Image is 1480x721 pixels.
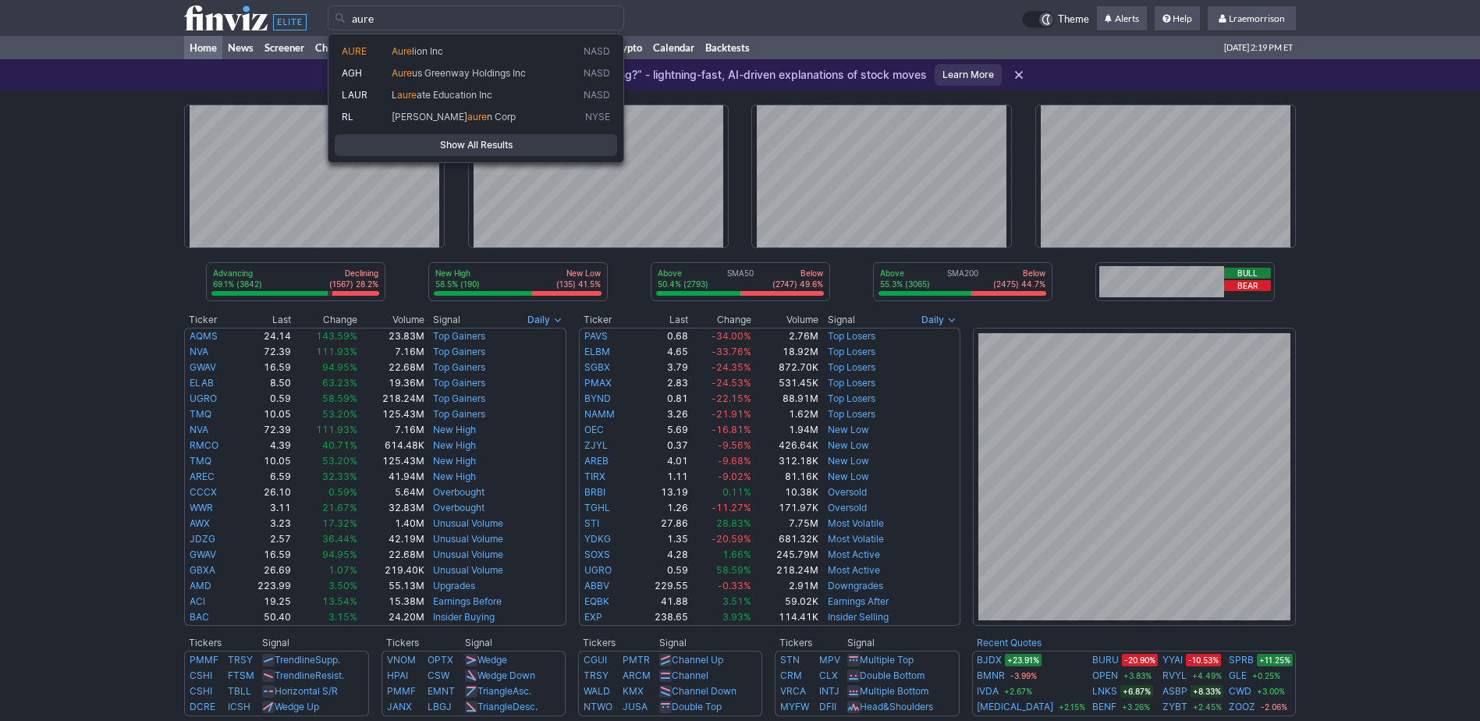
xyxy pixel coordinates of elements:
span: 53.20% [322,408,357,420]
a: Oversold [828,502,867,513]
span: AGH [342,67,362,79]
a: AWX [190,517,210,529]
a: BYND [584,392,611,404]
a: HPAI [387,669,408,681]
button: Signals interval [524,312,566,328]
a: TRSY [584,669,609,681]
a: Top Losers [828,392,875,404]
a: TIRX [584,471,605,482]
a: Top Losers [828,377,875,389]
td: 10.38K [752,485,819,500]
span: -16.81% [712,424,751,435]
th: Volume [358,312,425,328]
a: FTSM [228,669,254,681]
a: SOXS [584,549,610,560]
span: [DATE] 2:19 PM ET [1224,36,1293,59]
td: 872.70K [752,360,819,375]
a: Most Volatile [828,517,884,529]
a: Top Gainers [433,330,485,342]
td: 10.05 [238,407,292,422]
td: 614.48K [358,438,425,453]
a: TMQ [190,408,211,420]
a: Top Gainers [433,392,485,404]
a: STN [780,654,800,666]
th: Change [689,312,752,328]
span: 63.23% [322,377,357,389]
a: Help [1155,6,1200,31]
a: Lraemorrison [1208,6,1296,31]
td: 0.68 [635,328,689,344]
td: 5.64M [358,485,425,500]
td: 1.35 [635,531,689,547]
span: 94.95% [322,361,357,373]
td: 681.32K [752,531,819,547]
td: 81.16K [752,469,819,485]
a: Overbought [433,502,484,513]
a: BENF [1092,699,1116,715]
a: ARCM [623,669,651,681]
span: AURE [342,45,367,57]
a: Theme [1022,11,1089,28]
a: BJDX [977,652,1002,668]
a: KMX [623,685,644,697]
td: 531.45K [752,375,819,391]
span: 0.11% [722,486,751,498]
p: Declining [329,268,378,279]
td: 4.39 [238,438,292,453]
th: Volume [752,312,819,328]
td: 3.23 [238,516,292,531]
a: INTJ [819,685,839,697]
a: PAVS [584,330,608,342]
a: Unusual Volume [433,533,503,545]
td: 41.94M [358,469,425,485]
a: Alerts [1097,6,1147,31]
td: 26.10 [238,485,292,500]
td: 10.05 [238,453,292,469]
a: YYAI [1162,652,1183,668]
a: Recent Quotes [977,637,1042,648]
a: NTWO [584,701,612,712]
a: TrendlineSupp. [275,654,340,666]
a: TriangleDesc. [477,701,538,712]
a: Top Gainers [433,346,485,357]
span: 58.59% [322,392,357,404]
p: Below [772,268,823,279]
a: Insider Buying [433,611,495,623]
a: TRSY [228,654,253,666]
span: -9.56% [718,439,751,451]
a: Top Gainers [433,377,485,389]
span: Lraemorrison [1229,12,1285,24]
span: 28.83% [716,517,751,529]
a: PMMF [387,685,416,697]
a: YDKG [584,533,611,545]
span: 17.32% [322,517,357,529]
span: Aure [392,67,412,79]
a: EQBK [584,595,609,607]
a: CCCX [190,486,217,498]
td: 171.97K [752,500,819,516]
span: 111.93% [316,346,357,357]
span: Trendline [275,654,315,666]
td: 426.64K [752,438,819,453]
p: 69.1% (3842) [213,279,262,289]
a: New Low [828,424,869,435]
a: VNOM [387,654,416,666]
a: News [222,36,259,59]
a: CSHI [190,669,212,681]
a: Charts [310,36,351,59]
a: Most Active [828,549,880,560]
td: 4.65 [635,344,689,360]
a: New High [433,455,476,467]
a: Learn More [935,64,1002,86]
a: Top Losers [828,408,875,420]
td: 6.59 [238,469,292,485]
a: Wedge [477,654,507,666]
td: 1.26 [635,500,689,516]
span: 32.33% [322,471,357,482]
a: AMD [190,580,211,591]
span: NASD [584,89,610,102]
td: 4.01 [635,453,689,469]
td: 2.57 [238,531,292,547]
span: -33.76% [712,346,751,357]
